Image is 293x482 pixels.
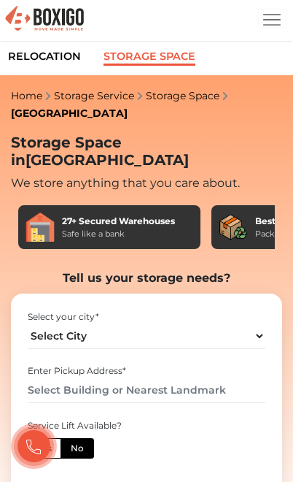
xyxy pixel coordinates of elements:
label: No [60,438,94,459]
a: Storage Space [103,50,195,66]
div: Safe like a bank [62,228,175,240]
img: call [26,440,41,454]
span: in [11,151,26,169]
a: [GEOGRAPHIC_DATA] [11,107,128,120]
a: Home [11,89,42,102]
a: Storage Service [54,89,134,102]
div: Enter Pickup Address [28,364,265,378]
img: 27+ Secured Warehouses [26,213,55,242]
span: [GEOGRAPHIC_DATA] [11,151,189,169]
h2: Storage Space [11,134,282,169]
img: Best Packing Materials [219,213,248,242]
div: 27+ Secured Warehouses [62,215,175,228]
div: Service Lift Available? [28,419,265,432]
div: We store anything that you care about. [11,175,282,192]
input: Select Building or Nearest Landmark [28,378,265,403]
div: Select your city [28,310,265,324]
h2: Tell us your storage needs? [11,271,282,285]
img: menu [263,11,281,28]
a: Relocation [8,50,81,64]
a: Storage Space [146,89,219,102]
